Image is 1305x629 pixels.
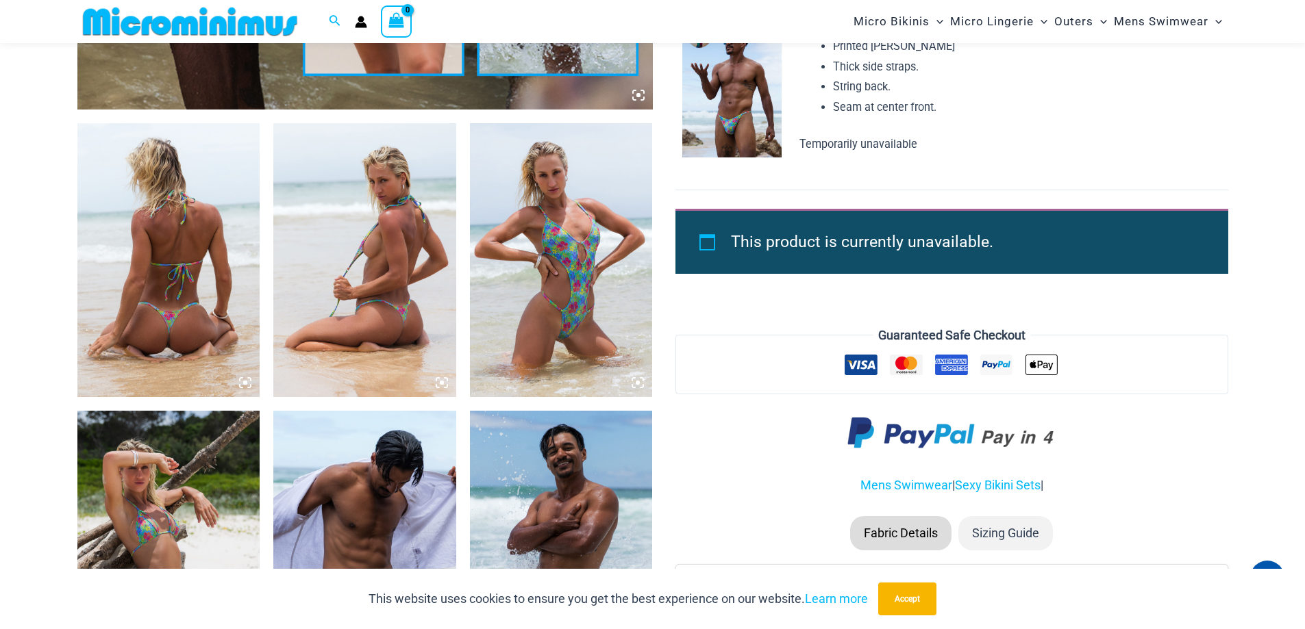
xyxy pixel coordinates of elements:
button: Accept [878,582,936,615]
span: Menu Toggle [1093,4,1107,39]
a: OutersMenu ToggleMenu Toggle [1051,4,1110,39]
nav: Site Navigation [848,2,1228,41]
li: Sizing Guide [958,516,1053,550]
p: | | [675,475,1228,496]
span: Micro Lingerie [950,4,1034,39]
a: Account icon link [355,16,367,28]
a: Learn more [805,591,868,606]
a: Mens Swimwear [860,478,952,492]
a: Micro BikinisMenu ToggleMenu Toggle [850,4,947,39]
span: Menu Toggle [930,4,943,39]
a: View Shopping Cart, empty [381,5,412,37]
a: Micro LingerieMenu ToggleMenu Toggle [947,4,1051,39]
span: Mens Swimwear [1114,4,1208,39]
img: MM SHOP LOGO FLAT [77,6,303,37]
div: This product is currently unavailable. [675,209,1228,274]
legend: Guaranteed Safe Checkout [873,325,1031,346]
a: Sexy Bikini Sets [955,478,1041,492]
a: Mens SwimwearMenu ToggleMenu Toggle [1110,4,1226,39]
img: Cable Beach Aloha Bloom 004 String Back Thong [682,8,782,157]
li: String back. [833,77,1217,97]
img: Aloha Bloom Blooms 354 Halter 445 Thong Bottom [273,123,456,397]
a: Search icon link [329,13,341,30]
p: This website uses cookies to ensure you get the best experience on our website. [369,589,868,609]
span: Outers [1054,4,1093,39]
li: Fabric Details [850,516,952,550]
span: Micro Bikinis [854,4,930,39]
li: Seam at center front. [833,97,1217,118]
li: Printed [PERSON_NAME] [833,36,1217,57]
p: Temporarily unavailable [799,134,1217,155]
li: Thick side straps. [833,57,1217,77]
span: Menu Toggle [1034,4,1047,39]
img: Aloha Bloom Blooms 818 One Piece [470,123,653,397]
img: Aloha Bloom Blooms 354 Halter 445 Thong Bottom [77,123,260,397]
span: Menu Toggle [1208,4,1222,39]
